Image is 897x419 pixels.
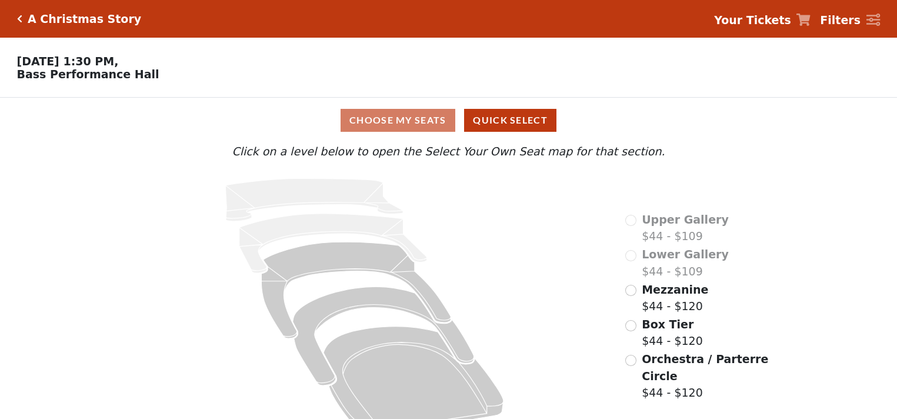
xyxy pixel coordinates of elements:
[642,281,708,315] label: $44 - $120
[642,248,729,261] span: Lower Gallery
[642,353,768,383] span: Orchestra / Parterre Circle
[820,12,880,29] a: Filters
[714,14,791,26] strong: Your Tickets
[714,12,811,29] a: Your Tickets
[642,283,708,296] span: Mezzanine
[464,109,556,132] button: Quick Select
[642,213,729,226] span: Upper Gallery
[642,318,693,331] span: Box Tier
[225,179,403,222] path: Upper Gallery - Seats Available: 0
[28,12,141,26] h5: A Christmas Story
[642,351,770,401] label: $44 - $120
[642,316,703,350] label: $44 - $120
[820,14,861,26] strong: Filters
[642,211,729,245] label: $44 - $109
[121,143,776,160] p: Click on a level below to open the Select Your Own Seat map for that section.
[642,246,729,280] label: $44 - $109
[17,15,22,23] a: Click here to go back to filters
